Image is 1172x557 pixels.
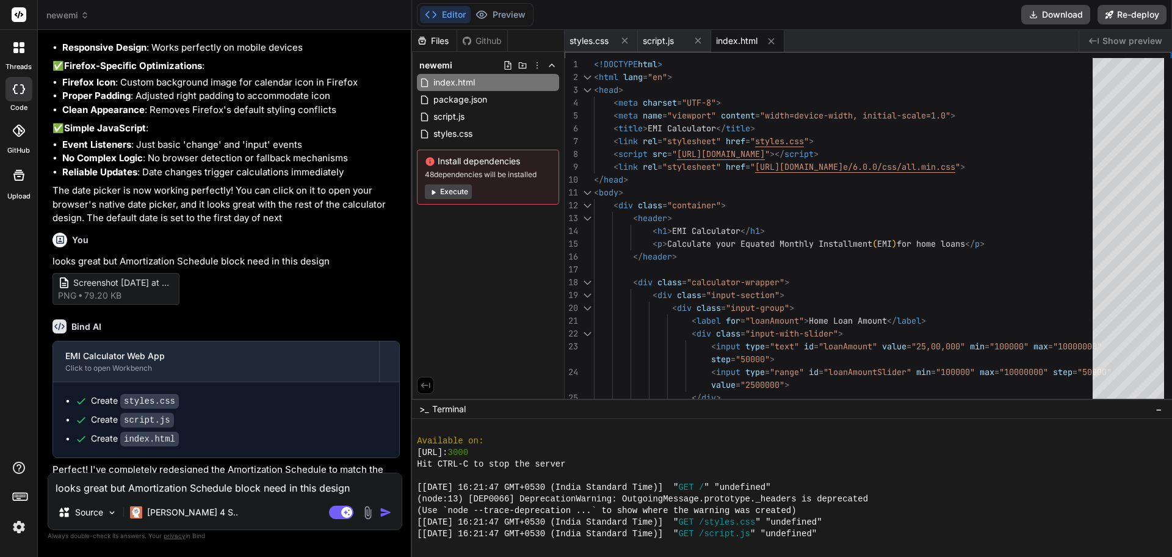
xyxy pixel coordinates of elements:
[432,126,474,141] span: styles.css
[420,6,471,23] button: Editor
[638,213,667,224] span: header
[692,392,701,403] span: </
[62,41,400,55] li: : Works perfectly on mobile devices
[667,200,721,211] span: "container"
[648,71,667,82] span: "en"
[657,225,667,236] span: h1
[716,328,740,339] span: class
[745,341,765,352] span: type
[662,238,667,249] span: >
[711,341,716,352] span: <
[755,136,804,147] span: styles.css
[804,136,809,147] span: "
[417,493,868,505] span: (node:13) [DEP0066] DeprecationWarning: OutgoingMessage.prototype._headers is deprecated
[579,276,595,289] div: Click to collapse the range.
[62,90,131,101] strong: Proper Padding
[726,302,789,313] span: "input-group"
[765,341,770,352] span: =
[809,136,814,147] span: >
[417,505,796,517] span: (Use `node --trace-deprecation ...` to show where the warning was created)
[643,35,674,47] span: script.js
[643,251,672,262] span: header
[770,341,799,352] span: "text"
[770,366,804,377] span: "range"
[565,173,578,186] div: 10
[65,363,367,373] div: Click to open Workbench
[662,110,667,121] span: =
[5,62,32,72] label: threads
[960,161,965,172] span: >
[594,174,604,185] span: </
[91,395,179,407] div: Create
[931,366,936,377] span: =
[696,315,721,326] span: label
[565,199,578,212] div: 12
[52,255,400,269] p: looks great but Amortization Schedule block need in this design
[599,187,618,198] span: body
[921,315,926,326] span: >
[750,136,755,147] span: "
[980,238,985,249] span: >
[843,161,955,172] span: e/6.0.0/css/all.min.css
[565,238,578,250] div: 15
[565,366,578,379] div: 24
[887,315,897,326] span: </
[457,35,507,47] div: Github
[565,315,578,327] div: 21
[892,238,897,249] span: )
[716,392,721,403] span: >
[667,225,672,236] span: >
[740,315,745,326] span: =
[699,482,704,493] span: /
[599,84,618,95] span: head
[579,289,595,302] div: Click to collapse the range.
[657,238,662,249] span: p
[677,148,765,159] span: [URL][DOMAIN_NAME]
[736,379,740,390] span: =
[425,155,551,167] span: Install dependencies
[696,328,711,339] span: div
[64,122,146,134] strong: Simple JavaScript
[613,136,618,147] span: <
[565,96,578,109] div: 4
[62,138,400,152] li: : Just basic 'change' and 'input' events
[618,84,623,95] span: >
[999,366,1048,377] span: "10000000"
[911,341,965,352] span: "25,00,000"
[789,302,794,313] span: >
[1156,403,1162,415] span: −
[62,166,400,180] li: : Date changes trigger calculations immediately
[716,97,721,108] span: >
[147,506,238,519] p: [PERSON_NAME] 4 S..
[579,327,595,340] div: Click to collapse the range.
[726,161,745,172] span: href
[84,289,121,302] span: 79.20 KB
[716,341,740,352] span: input
[432,109,466,124] span: script.js
[657,136,662,147] span: =
[667,71,672,82] span: >
[916,366,931,377] span: min
[565,58,578,71] div: 1
[594,84,599,95] span: <
[1077,366,1112,377] span: "50000"
[65,350,367,362] div: EMI Calculator Web App
[432,403,466,415] span: Terminal
[417,482,678,493] span: [[DATE] 16:21:47 GMT+0530 (India Standard Time)] "
[62,76,400,90] li: : Custom background image for calendar icon in Firefox
[809,315,887,326] span: Home Loan Amount
[765,366,770,377] span: =
[638,59,657,70] span: html
[721,302,726,313] span: =
[970,341,985,352] span: min
[677,289,701,300] span: class
[672,302,677,313] span: <
[678,517,693,528] span: GET
[677,97,682,108] span: =
[432,92,488,107] span: package.json
[579,71,595,84] div: Click to collapse the range.
[565,327,578,340] div: 22
[726,123,750,134] span: title
[784,148,814,159] span: script
[750,225,760,236] span: h1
